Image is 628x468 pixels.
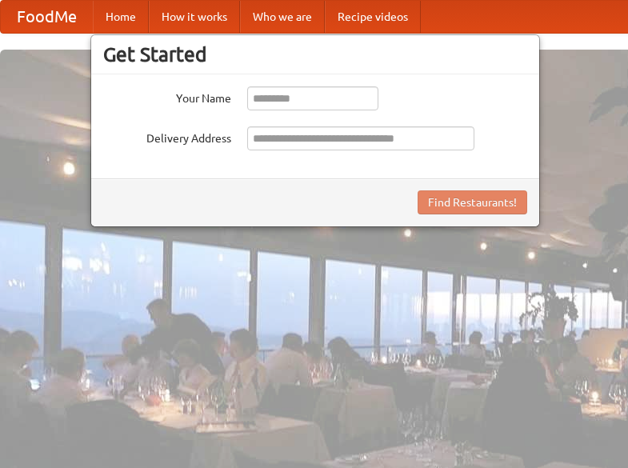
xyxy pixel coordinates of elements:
[103,86,231,106] label: Your Name
[93,1,149,33] a: Home
[418,190,527,214] button: Find Restaurants!
[1,1,93,33] a: FoodMe
[103,42,527,66] h3: Get Started
[325,1,421,33] a: Recipe videos
[103,126,231,146] label: Delivery Address
[149,1,240,33] a: How it works
[240,1,325,33] a: Who we are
